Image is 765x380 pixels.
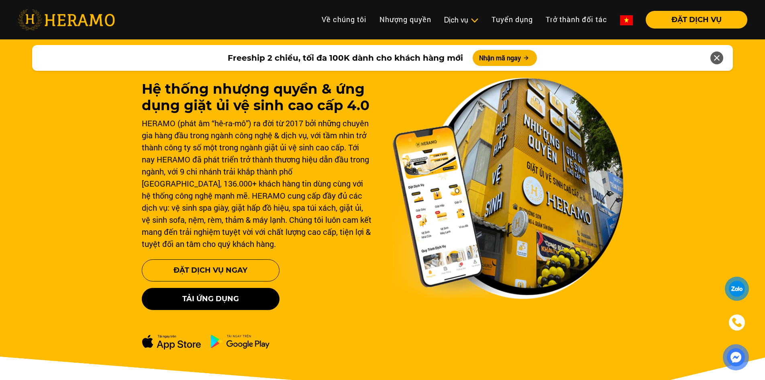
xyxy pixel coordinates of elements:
[18,9,115,30] img: heramo-logo.png
[142,81,373,114] h1: Hệ thống nhượng quyền & ứng dụng giặt ủi vệ sinh cao cấp 4.0
[228,52,463,64] span: Freeship 2 chiều, tối đa 100K dành cho khách hàng mới
[210,334,270,349] img: ch-dowload
[315,11,373,28] a: Về chúng tôi
[639,16,747,23] a: ĐẶT DỊCH VỤ
[485,11,539,28] a: Tuyển dụng
[470,16,479,25] img: subToggleIcon
[732,317,742,328] img: phone-icon
[473,50,537,66] button: Nhận mã ngay
[539,11,614,28] a: Trở thành đối tác
[373,11,438,28] a: Nhượng quyền
[142,117,373,250] div: HERAMO (phát âm “hê-ra-mô”) ra đời từ 2017 bởi những chuyên gia hàng đầu trong ngành công nghệ & ...
[620,15,633,25] img: vn-flag.png
[392,78,624,300] img: banner
[142,259,279,281] button: Đặt Dịch Vụ Ngay
[726,311,748,334] a: phone-icon
[142,288,279,310] button: Tải ứng dụng
[646,11,747,29] button: ĐẶT DỊCH VỤ
[444,14,479,25] div: Dịch vụ
[142,334,201,350] img: apple-dowload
